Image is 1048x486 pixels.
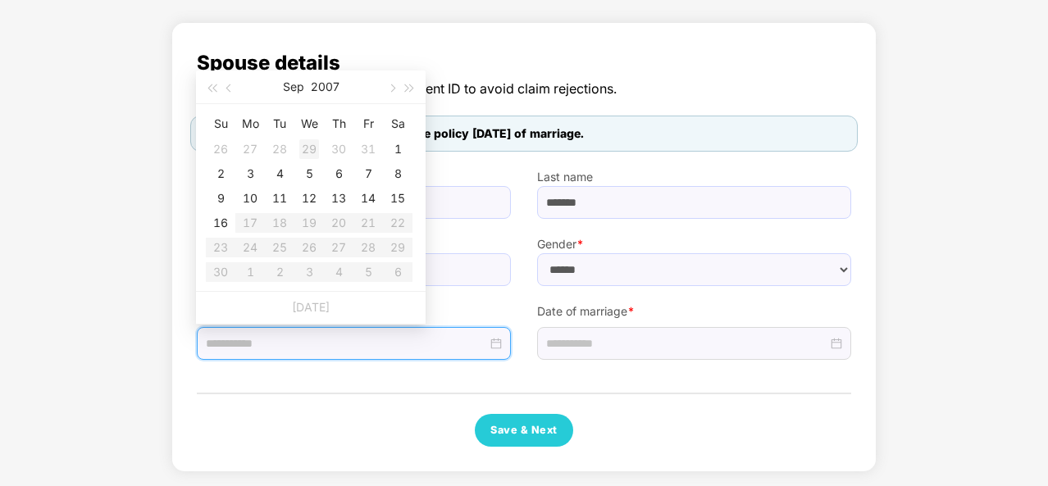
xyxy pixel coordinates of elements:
[206,137,235,161] td: 2007-08-26
[270,164,289,184] div: 4
[211,188,230,208] div: 9
[265,111,294,137] th: Tu
[206,186,235,211] td: 2007-09-09
[324,111,353,137] th: Th
[537,302,851,320] label: Date of marriage
[358,139,378,159] div: 31
[294,137,324,161] td: 2007-08-29
[265,137,294,161] td: 2007-08-28
[294,111,324,137] th: We
[270,188,289,208] div: 11
[388,139,408,159] div: 1
[240,188,260,208] div: 10
[329,164,349,184] div: 6
[206,161,235,186] td: 2007-09-02
[329,139,349,159] div: 30
[211,213,230,233] div: 16
[329,188,349,208] div: 13
[299,188,319,208] div: 12
[283,70,304,103] button: Sep
[299,164,319,184] div: 5
[299,139,319,159] div: 29
[353,111,383,137] th: Fr
[311,70,339,103] button: 2007
[388,188,408,208] div: 15
[324,161,353,186] td: 2007-09-06
[388,164,408,184] div: 8
[197,48,851,79] span: Spouse details
[537,235,851,253] label: Gender
[383,137,412,161] td: 2007-09-01
[353,186,383,211] td: 2007-09-14
[294,186,324,211] td: 2007-09-12
[358,164,378,184] div: 7
[235,186,265,211] td: 2007-09-10
[353,137,383,161] td: 2007-08-31
[197,79,851,99] span: The details should be as per government ID to avoid claim rejections.
[235,161,265,186] td: 2007-09-03
[292,300,330,314] a: [DATE]
[475,414,573,447] button: Save & Next
[383,186,412,211] td: 2007-09-15
[270,139,289,159] div: 28
[235,111,265,137] th: Mo
[240,164,260,184] div: 3
[265,161,294,186] td: 2007-09-04
[294,161,324,186] td: 2007-09-05
[383,161,412,186] td: 2007-09-08
[206,211,235,235] td: 2007-09-16
[358,188,378,208] div: 14
[324,137,353,161] td: 2007-08-30
[240,139,260,159] div: 27
[265,186,294,211] td: 2007-09-11
[383,111,412,137] th: Sa
[211,139,230,159] div: 26
[211,164,230,184] div: 2
[235,137,265,161] td: 2007-08-27
[353,161,383,186] td: 2007-09-07
[537,168,851,186] label: Last name
[324,186,353,211] td: 2007-09-13
[206,111,235,137] th: Su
